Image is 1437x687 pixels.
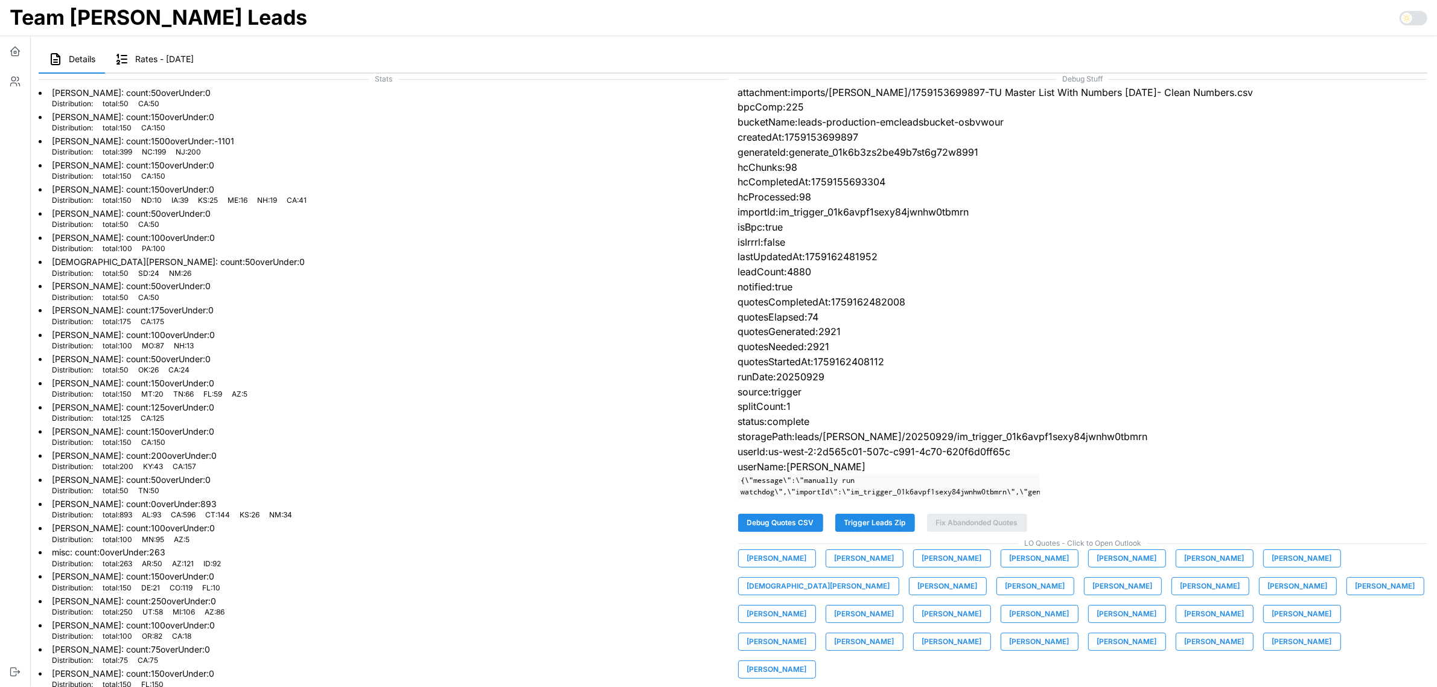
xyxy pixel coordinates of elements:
[826,549,903,567] button: [PERSON_NAME]
[52,656,93,666] p: Distribution:
[738,514,823,532] button: Debug Quotes CSV
[1176,605,1254,623] button: [PERSON_NAME]
[1010,606,1069,622] span: [PERSON_NAME]
[738,369,1428,385] p: runDate:20250929
[103,583,132,593] p: total : 150
[52,293,93,303] p: Distribution:
[141,171,165,182] p: CA : 150
[1084,577,1162,595] button: [PERSON_NAME]
[52,474,211,486] p: [PERSON_NAME] : count: 50 overUnder: 0
[103,462,133,472] p: total : 200
[738,577,899,595] button: [DEMOGRAPHIC_DATA][PERSON_NAME]
[103,220,129,230] p: total : 50
[174,341,194,351] p: NH : 13
[103,559,132,569] p: total : 263
[738,115,1428,130] p: bucketName:leads-production-emcleadsbucket-osbvwour
[844,514,906,531] span: Trigger Leads Zip
[1176,549,1254,567] button: [PERSON_NAME]
[52,450,217,462] p: [PERSON_NAME] : count: 200 overUnder: 0
[52,595,225,607] p: [PERSON_NAME] : count: 250 overUnder: 0
[103,123,132,133] p: total : 150
[52,414,93,424] p: Distribution:
[52,498,292,510] p: [PERSON_NAME] : count: 0 overUnder: 893
[287,196,307,206] p: CA : 41
[1272,633,1332,650] span: [PERSON_NAME]
[52,438,93,448] p: Distribution:
[203,559,221,569] p: ID : 92
[103,414,131,424] p: total : 125
[738,339,1428,354] p: quotesNeeded:2921
[835,550,894,567] span: [PERSON_NAME]
[1263,549,1341,567] button: [PERSON_NAME]
[52,232,215,244] p: [PERSON_NAME] : count: 100 overUnder: 0
[738,160,1428,175] p: hcChunks:98
[913,549,991,567] button: [PERSON_NAME]
[738,100,1428,115] p: bpcComp:225
[205,607,225,618] p: AZ : 86
[52,546,221,558] p: misc : count: 0 overUnder: 263
[738,280,1428,295] p: notified:true
[835,514,915,532] button: Trigger Leads Zip
[747,550,807,567] span: [PERSON_NAME]
[138,293,159,303] p: CA : 50
[138,656,158,666] p: CA : 75
[747,633,807,650] span: [PERSON_NAME]
[826,633,903,651] button: [PERSON_NAME]
[52,123,93,133] p: Distribution:
[257,196,277,206] p: NH : 19
[52,329,215,341] p: [PERSON_NAME] : count: 100 overUnder: 0
[52,353,211,365] p: [PERSON_NAME] : count: 50 overUnder: 0
[1088,605,1166,623] button: [PERSON_NAME]
[738,324,1428,339] p: quotesGenerated:2921
[1001,549,1079,567] button: [PERSON_NAME]
[1346,577,1424,595] button: [PERSON_NAME]
[39,74,728,85] span: Stats
[922,606,982,622] span: [PERSON_NAME]
[173,389,194,400] p: TN : 66
[52,522,215,534] p: [PERSON_NAME] : count: 100 overUnder: 0
[198,196,218,206] p: KS : 25
[141,389,164,400] p: MT : 20
[747,661,807,678] span: [PERSON_NAME]
[913,633,991,651] button: [PERSON_NAME]
[103,486,129,496] p: total : 50
[52,607,93,618] p: Distribution:
[1093,578,1153,595] span: [PERSON_NAME]
[138,486,159,496] p: TN : 50
[205,510,230,520] p: CT : 144
[142,510,161,520] p: AL : 93
[1097,606,1157,622] span: [PERSON_NAME]
[170,583,193,593] p: CO : 119
[172,631,191,642] p: CA : 18
[141,123,165,133] p: CA : 150
[1272,606,1332,622] span: [PERSON_NAME]
[52,220,93,230] p: Distribution:
[738,190,1428,205] p: hcProcessed:98
[826,605,903,623] button: [PERSON_NAME]
[738,85,1428,100] p: attachment:imports/[PERSON_NAME]/1759153699897-TU Master List With Numbers [DATE]- Clean Numbers.csv
[738,474,1040,499] code: {\"message\":\"manually run watchdog\",\"importId\":\"im_trigger_01k6avpf1sexy84jwnhw0tbmrn\",\"g...
[52,304,214,316] p: [PERSON_NAME] : count: 175 overUnder: 0
[738,605,816,623] button: [PERSON_NAME]
[269,510,292,520] p: NM : 34
[738,295,1428,310] p: quotesCompletedAt:1759162482008
[135,55,194,63] span: Rates - [DATE]
[69,55,95,63] span: Details
[927,514,1027,532] button: Fix Abandonded Quotes
[173,607,195,618] p: MI : 106
[52,269,93,279] p: Distribution:
[1176,633,1254,651] button: [PERSON_NAME]
[52,583,93,593] p: Distribution:
[1010,550,1069,567] span: [PERSON_NAME]
[142,607,163,618] p: UT : 58
[52,619,215,631] p: [PERSON_NAME] : count: 100 overUnder: 0
[1001,633,1079,651] button: [PERSON_NAME]
[1088,549,1166,567] button: [PERSON_NAME]
[202,583,220,593] p: FL : 10
[738,549,816,567] button: [PERSON_NAME]
[103,365,129,375] p: total : 50
[141,438,165,448] p: CA : 150
[228,196,247,206] p: ME : 16
[138,269,159,279] p: SD : 24
[738,174,1428,190] p: hcCompletedAt:1759155693304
